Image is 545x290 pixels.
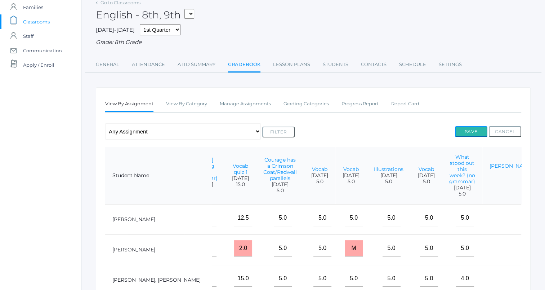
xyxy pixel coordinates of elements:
[105,147,212,205] th: Student Name
[96,9,194,21] h2: English - 8th, 9th
[220,97,271,111] a: Manage Assignments
[374,172,403,179] span: [DATE]
[273,57,310,72] a: Lesson Plans
[283,97,329,111] a: Grading Categories
[312,166,327,172] a: Vocab
[419,166,434,172] a: Vocab
[489,126,521,137] button: Cancel
[112,246,155,253] a: [PERSON_NAME]
[263,157,297,181] a: Courage has a Crimson Coat/Redwall parallels
[232,175,249,181] span: [DATE]
[263,188,297,194] span: 5.0
[105,97,153,112] a: View By Assignment
[343,166,359,172] a: Vocab
[374,166,403,172] a: Illustrations
[96,26,135,33] span: [DATE]-[DATE]
[418,172,435,179] span: [DATE]
[439,57,462,72] a: Settings
[96,57,119,72] a: General
[361,57,387,72] a: Contacts
[449,185,475,191] span: [DATE]
[233,163,248,175] a: Vocab quiz 1
[418,179,435,185] span: 5.0
[391,97,419,111] a: Report Card
[232,181,249,188] span: 15.0
[374,179,403,185] span: 5.0
[262,127,295,137] button: Filter
[323,57,348,72] a: Students
[228,57,260,73] a: Gradebook
[399,57,426,72] a: Schedule
[23,14,50,29] span: Classrooms
[96,38,531,47] div: Grade: 8th Grade
[311,172,328,179] span: [DATE]
[449,154,475,185] a: What stood out this week? (no grammar)
[166,97,207,111] a: View By Category
[178,57,215,72] a: Attd Summary
[132,57,165,72] a: Attendance
[23,29,33,43] span: Staff
[343,172,359,179] span: [DATE]
[311,179,328,185] span: 5.0
[112,216,155,223] a: [PERSON_NAME]
[23,43,62,58] span: Communication
[23,58,54,72] span: Apply / Enroll
[343,179,359,185] span: 5.0
[455,126,487,137] button: Save
[341,97,379,111] a: Progress Report
[112,277,201,283] a: [PERSON_NAME], [PERSON_NAME]
[263,181,297,188] span: [DATE]
[449,191,475,197] span: 5.0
